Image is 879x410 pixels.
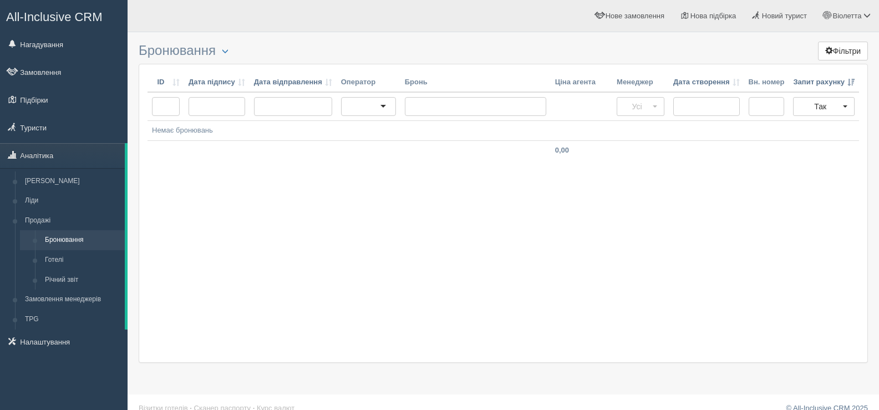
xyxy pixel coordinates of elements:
button: Усі [617,97,664,116]
button: Так [793,97,855,116]
button: Фільтри [818,42,868,60]
div: Немає бронювань [152,125,855,136]
a: Дата створення [673,77,740,88]
a: Готелі [40,250,125,270]
span: Так [800,101,840,112]
h3: Бронювання [139,43,868,58]
a: ID [152,77,180,88]
a: TPG [20,310,125,330]
a: Замовлення менеджерів [20,290,125,310]
th: Менеджер [612,73,669,93]
th: Ціна агента [551,73,612,93]
span: Нова підбірка [690,12,736,20]
a: Ліди [20,191,125,211]
td: 0,00 [551,140,612,160]
a: Дата відправлення [254,77,332,88]
a: Продажі [20,211,125,231]
span: Новий турист [762,12,807,20]
th: Вн. номер [744,73,789,93]
span: All-Inclusive CRM [6,10,103,24]
a: Річний звіт [40,270,125,290]
span: Віолетта [832,12,861,20]
a: Дата підпису [189,77,245,88]
th: Бронь [400,73,551,93]
span: Усі [624,101,650,112]
a: Бронювання [40,230,125,250]
a: All-Inclusive CRM [1,1,127,31]
a: Запит рахунку [793,77,855,88]
a: [PERSON_NAME] [20,171,125,191]
th: Оператор [337,73,400,93]
span: Нове замовлення [606,12,664,20]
